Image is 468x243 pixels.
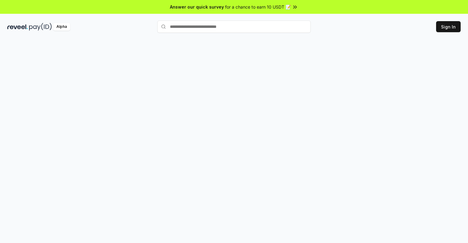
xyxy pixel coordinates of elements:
[7,23,28,31] img: reveel_dark
[436,21,461,32] button: Sign In
[225,4,291,10] span: for a chance to earn 10 USDT 📝
[29,23,52,31] img: pay_id
[170,4,224,10] span: Answer our quick survey
[53,23,70,31] div: Alpha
